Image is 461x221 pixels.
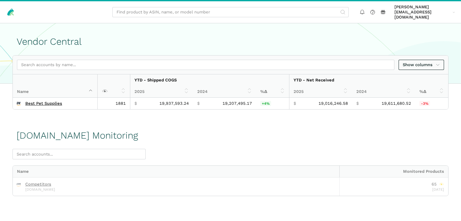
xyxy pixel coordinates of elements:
th: 2025: activate to sort column ascending [289,86,352,97]
th: %Δ: activate to sort column ascending [256,86,289,97]
span: $ [356,101,359,106]
input: Search accounts by name... [17,60,394,70]
h1: [DOMAIN_NAME] Monitoring [17,130,138,141]
strong: YTD - Shipped COGS [134,78,177,82]
td: 1881 [97,98,130,109]
a: Show columns [399,60,444,70]
span: $ [294,101,296,106]
span: $ [197,101,200,106]
span: Show columns [403,62,440,68]
strong: YTD - Net Received [294,78,334,82]
h1: Vendor Central [17,36,444,47]
th: 2024: activate to sort column ascending [352,86,415,97]
td: 3.80% [256,98,289,109]
div: 65 [432,182,444,187]
span: $ [134,101,137,106]
span: 19,207,495.17 [222,101,252,106]
th: Name : activate to sort column descending [13,74,97,97]
td: -3.04% [415,98,448,109]
span: [PERSON_NAME][EMAIL_ADDRESS][DOMAIN_NAME] [394,4,450,20]
th: %Δ: activate to sort column ascending [415,86,448,97]
th: : activate to sort column ascending [97,74,130,97]
span: 19,611,680.52 [382,101,411,106]
a: [PERSON_NAME][EMAIL_ADDRESS][DOMAIN_NAME] [392,4,457,21]
span: +4% [260,101,271,106]
div: Name [13,166,339,177]
span: 19,937,593.24 [159,101,189,106]
a: Best Pet Supplies [25,101,62,106]
a: Competitors [25,182,51,187]
input: Find product by ASIN, name, or model number [112,7,349,18]
th: 2024: activate to sort column ascending [193,86,256,97]
span: [DOMAIN_NAME] [25,188,55,191]
th: 2025: activate to sort column ascending [130,86,193,97]
span: [DATE] [432,187,444,192]
input: Search accounts... [12,149,146,159]
div: Monitored Products [339,166,448,177]
span: 19,016,246.58 [319,101,348,106]
span: -3% [419,101,430,106]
